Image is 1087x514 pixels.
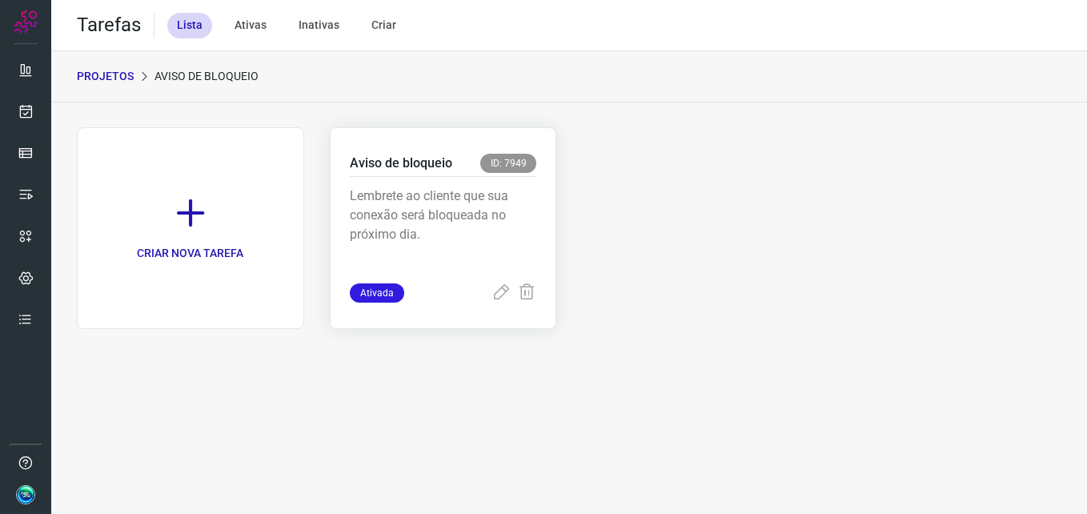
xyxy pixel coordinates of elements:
h2: Tarefas [77,14,141,37]
p: PROJETOS [77,68,134,85]
div: Inativas [289,13,349,38]
a: CRIAR NOVA TAREFA [77,127,304,329]
p: CRIAR NOVA TAREFA [137,245,243,262]
span: ID: 7949 [480,154,536,173]
p: Aviso de bloqueio [154,68,259,85]
div: Criar [362,13,406,38]
p: Lembrete ao cliente que sua conexão será bloqueada no próximo dia. [350,187,537,267]
p: Aviso de bloqueio [350,154,452,173]
img: Logo [14,10,38,34]
span: Ativada [350,283,404,303]
img: 688dd65d34f4db4d93ce8256e11a8269.jpg [16,485,35,504]
div: Ativas [225,13,276,38]
div: Lista [167,13,212,38]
